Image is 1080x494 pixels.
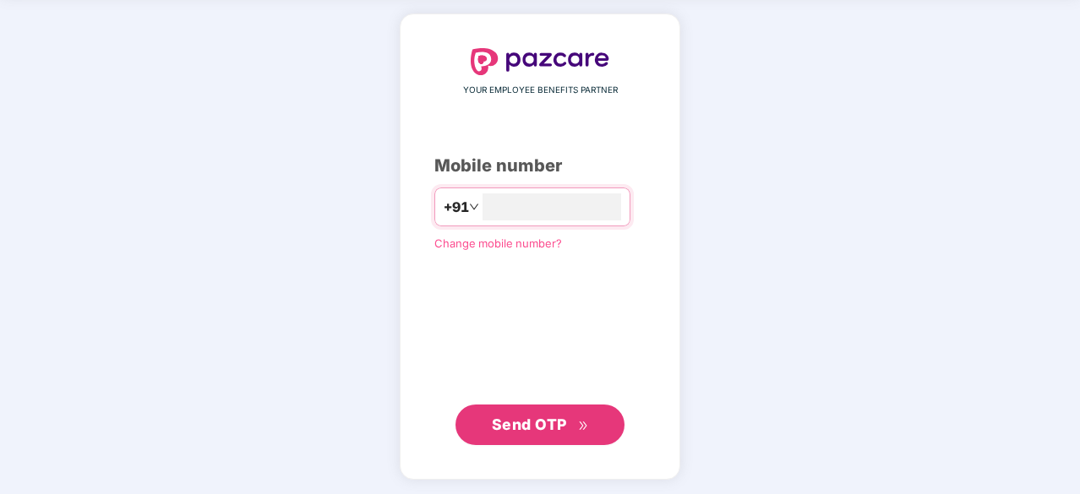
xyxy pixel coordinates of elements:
[471,48,609,75] img: logo
[455,404,625,445] button: Send OTPdouble-right
[578,421,589,432] span: double-right
[434,153,646,179] div: Mobile number
[444,197,469,218] span: +91
[463,84,618,97] span: YOUR EMPLOYEE BENEFITS PARTNER
[434,236,562,250] a: Change mobile number?
[469,202,479,212] span: down
[492,415,567,433] span: Send OTP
